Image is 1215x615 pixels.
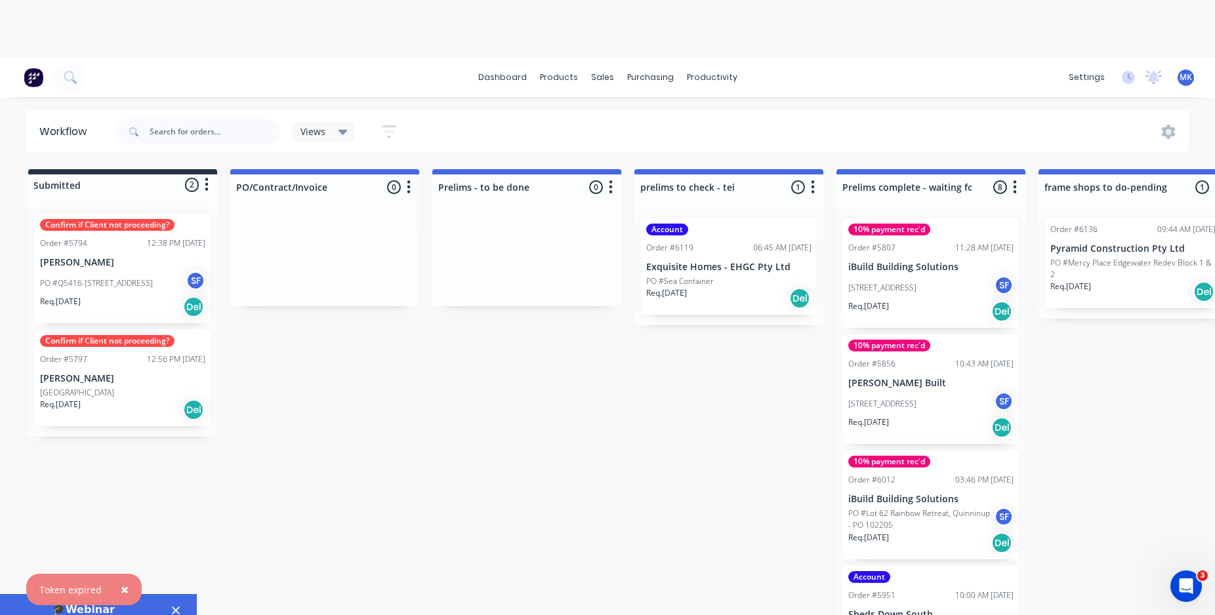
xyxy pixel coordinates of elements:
[848,494,1014,505] p: iBuild Building Solutions
[994,507,1014,526] div: SF
[186,271,205,290] div: SF
[183,296,204,317] div: Del
[680,68,744,87] div: productivity
[108,574,142,605] button: Close
[848,456,930,467] div: 10% payment rec'd
[35,214,211,323] div: Confirm if Client not proceeding?Order #579412:38 PM [DATE][PERSON_NAME]PO #Q5416-[STREET_ADDRESS...
[848,340,930,351] div: 10% payment rec'd
[848,358,896,370] div: Order #5856
[24,68,43,87] img: Factory
[1193,281,1214,302] div: Del
[848,589,896,601] div: Order #5951
[147,353,205,365] div: 12:56 PM [DATE]
[40,219,175,231] div: Confirm if Client not proceeding?
[994,391,1014,411] div: SF
[843,450,1019,560] div: 10% payment rec'dOrder #601203:46 PM [DATE]iBuild Building SolutionsPO #Lot 62 Rainbow Retreat, Q...
[848,474,896,486] div: Order #6012
[848,378,1014,389] p: [PERSON_NAME] Built
[848,416,889,428] p: Req. [DATE]
[300,125,325,138] span: Views
[991,417,1012,438] div: Del
[52,9,155,324] div: Join us for a you won’t want to miss. Time Tracking is at the heart of every successful project a...
[646,287,687,299] p: Req. [DATE]
[533,68,585,87] div: products
[848,224,930,235] div: 10% payment rec'd
[1197,570,1208,581] span: 3
[40,399,81,410] p: Req. [DATE]
[848,242,896,254] div: Order #5807
[40,277,153,289] p: PO #Q5416-[STREET_ADDRESS]
[40,373,205,384] p: [PERSON_NAME]
[955,589,1014,601] div: 10:00 AM [DATE]
[39,583,102,597] div: Token expired
[35,330,211,426] div: Confirm if Client not proceeding?Order #579712:56 PM [DATE][PERSON_NAME][GEOGRAPHIC_DATA]Req.[DAT...
[991,301,1012,322] div: Del
[646,262,812,273] p: Exquisite Homes - EHGC Pty Ltd
[848,571,890,583] div: Account
[39,124,93,140] div: Workflow
[1050,281,1091,292] p: Req. [DATE]
[40,296,81,307] p: Req. [DATE]
[40,335,175,347] div: Confirm if Client not proceeding?
[646,242,693,254] div: Order #6119
[52,9,115,35] b: 🎓Webinar Alert:
[1170,570,1202,602] iframe: Intercom live chat
[955,474,1014,486] div: 03:46 PM [DATE]
[646,275,714,287] p: PO #Sea Container
[753,242,812,254] div: 06:45 AM [DATE]
[472,68,533,87] a: dashboard
[183,399,204,420] div: Del
[585,68,621,87] div: sales
[955,242,1014,254] div: 11:28 AM [DATE]
[150,119,279,145] input: Search for orders...
[1062,68,1111,87] div: settings
[848,282,916,294] p: [STREET_ADDRESS]
[172,12,185,20] div: Close
[121,580,129,599] span: ×
[52,62,142,87] b: Time Tracking Masterclass
[147,237,205,249] div: 12:38 PM [DATE]
[848,532,889,544] p: Req. [DATE]
[646,224,688,235] div: Account
[40,257,205,268] p: [PERSON_NAME]
[991,532,1012,553] div: Del
[848,262,1014,273] p: iBuild Building Solutions
[994,275,1014,295] div: SF
[641,218,817,315] div: AccountOrder #611906:45 AM [DATE]Exquisite Homes - EHGC Pty LtdPO #Sea ContainerReq.[DATE]Del
[848,300,889,312] p: Req. [DATE]
[843,334,1019,444] div: 10% payment rec'dOrder #585610:43 AM [DATE][PERSON_NAME] Built[STREET_ADDRESS]SFReq.[DATE]Del
[40,353,87,365] div: Order #5797
[955,358,1014,370] div: 10:43 AM [DATE]
[848,507,994,531] p: PO #Lot 62 Rainbow Retreat, Quinninup - PO 102205
[40,387,114,399] p: [GEOGRAPHIC_DATA]
[848,398,916,410] p: [STREET_ADDRESS]
[52,22,146,61] b: LIVE [DATE][DATE] 1 PM AEDT
[1050,224,1098,235] div: Order #6136
[621,68,680,87] div: purchasing
[1180,71,1192,83] span: MK
[843,218,1019,328] div: 10% payment rec'dOrder #580711:28 AM [DATE]iBuild Building Solutions[STREET_ADDRESS]SFReq.[DATE]Del
[40,237,87,249] div: Order #5794
[789,288,810,309] div: Del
